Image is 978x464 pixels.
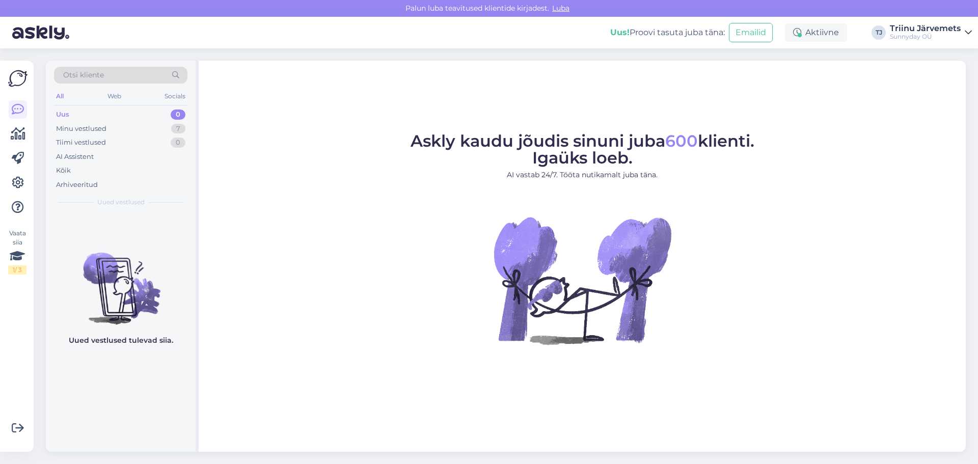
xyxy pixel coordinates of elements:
[46,234,196,326] img: No chats
[105,90,123,103] div: Web
[785,23,847,42] div: Aktiivne
[665,131,698,151] span: 600
[8,229,26,275] div: Vaata siia
[63,70,104,80] span: Otsi kliente
[171,110,185,120] div: 0
[56,138,106,148] div: Tiimi vestlused
[491,188,674,372] img: No Chat active
[56,166,71,176] div: Kõik
[8,265,26,275] div: 1 / 3
[97,198,145,207] span: Uued vestlused
[56,124,106,134] div: Minu vestlused
[549,4,573,13] span: Luba
[729,23,773,42] button: Emailid
[171,124,185,134] div: 7
[54,90,66,103] div: All
[8,69,28,88] img: Askly Logo
[171,138,185,148] div: 0
[69,335,173,346] p: Uued vestlused tulevad siia.
[890,24,972,41] a: Triinu JärvemetsSunnyday OÜ
[610,28,630,37] b: Uus!
[610,26,725,39] div: Proovi tasuta juba täna:
[56,110,69,120] div: Uus
[890,33,961,41] div: Sunnyday OÜ
[162,90,187,103] div: Socials
[411,170,754,180] p: AI vastab 24/7. Tööta nutikamalt juba täna.
[56,180,98,190] div: Arhiveeritud
[872,25,886,40] div: TJ
[56,152,94,162] div: AI Assistent
[411,131,754,168] span: Askly kaudu jõudis sinuni juba klienti. Igaüks loeb.
[890,24,961,33] div: Triinu Järvemets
